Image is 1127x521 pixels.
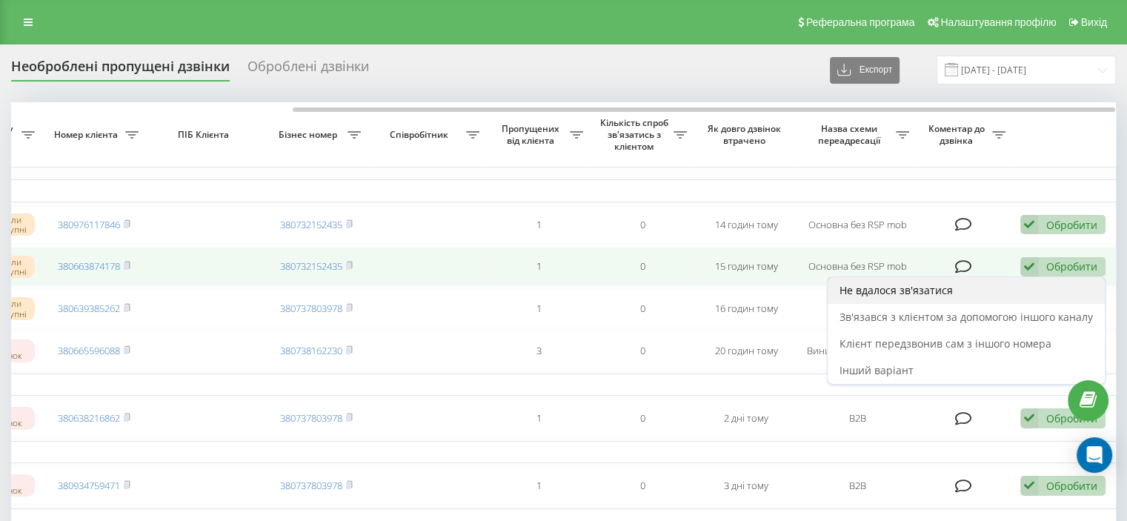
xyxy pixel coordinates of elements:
[487,205,591,245] td: 1
[840,310,1093,324] span: Зв'язався з клієнтом за допомогою іншого каналу
[1046,218,1097,232] div: Обробити
[940,16,1056,28] span: Налаштування профілю
[806,16,915,28] span: Реферальна програма
[694,247,798,286] td: 15 годин тому
[58,411,120,425] a: 380638216862
[272,129,348,141] span: Бізнес номер
[1081,16,1107,28] span: Вихід
[798,399,917,438] td: В2В
[50,129,125,141] span: Номер клієнта
[1046,411,1097,425] div: Обробити
[598,117,674,152] span: Кількість спроб зв'язатись з клієнтом
[694,399,798,438] td: 2 дні тому
[798,466,917,505] td: В2В
[1077,437,1112,473] div: Open Intercom Messenger
[11,59,230,82] div: Необроблені пропущені дзвінки
[591,466,694,505] td: 0
[591,289,694,328] td: 0
[840,283,953,297] span: Не вдалося зв'язатися
[591,399,694,438] td: 0
[280,411,342,425] a: 380737803978
[591,247,694,286] td: 0
[798,331,917,371] td: Виниловые пластинки
[58,218,120,231] a: 380976117846
[494,123,570,146] span: Пропущених від клієнта
[58,259,120,273] a: 380663874178
[487,289,591,328] td: 1
[830,57,900,84] button: Експорт
[58,302,120,315] a: 380639385262
[159,129,252,141] span: ПІБ Клієнта
[805,123,896,146] span: Назва схеми переадресації
[487,331,591,371] td: 3
[247,59,369,82] div: Оброблені дзвінки
[280,218,342,231] a: 380732152435
[280,479,342,492] a: 380737803978
[280,302,342,315] a: 380737803978
[694,466,798,505] td: 3 дні тому
[798,247,917,286] td: Основна без RSP mob
[280,259,342,273] a: 380732152435
[376,129,466,141] span: Співробітник
[840,363,914,377] span: Інший варіант
[591,331,694,371] td: 0
[706,123,786,146] span: Як довго дзвінок втрачено
[487,399,591,438] td: 1
[58,479,120,492] a: 380934759471
[487,247,591,286] td: 1
[1046,479,1097,493] div: Обробити
[58,344,120,357] a: 380665596088
[694,289,798,328] td: 16 годин тому
[487,466,591,505] td: 1
[798,205,917,245] td: Основна без RSP mob
[694,205,798,245] td: 14 годин тому
[280,344,342,357] a: 380738162230
[924,123,992,146] span: Коментар до дзвінка
[840,336,1051,351] span: Клієнт передзвонив сам з іншого номера
[798,289,917,328] td: В2В
[694,331,798,371] td: 20 годин тому
[591,205,694,245] td: 0
[1046,259,1097,273] div: Обробити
